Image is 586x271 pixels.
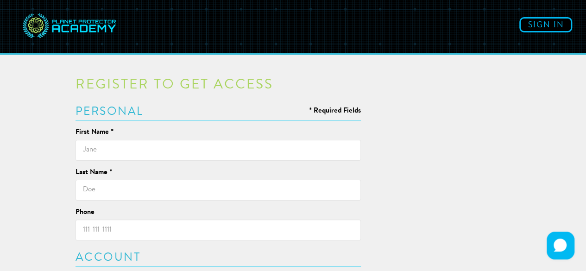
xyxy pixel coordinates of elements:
input: 111-111-1111 [76,220,361,240]
label: Last Name * [76,168,112,177]
label: Phone [76,208,95,217]
label: First Name * [76,127,113,137]
a: Sign in [519,17,572,32]
label: * Required Fields [309,106,361,116]
iframe: HelpCrunch [544,229,577,262]
input: Jane [76,140,361,161]
img: svg+xml;base64,PD94bWwgdmVyc2lvbj0iMS4wIiBlbmNvZGluZz0idXRmLTgiPz4NCjwhLS0gR2VuZXJhdG9yOiBBZG9iZS... [21,7,118,46]
h3: Account [76,252,361,264]
h2: Register to get access [76,78,361,92]
input: Doe [76,180,361,201]
h3: Personal [76,106,361,118]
